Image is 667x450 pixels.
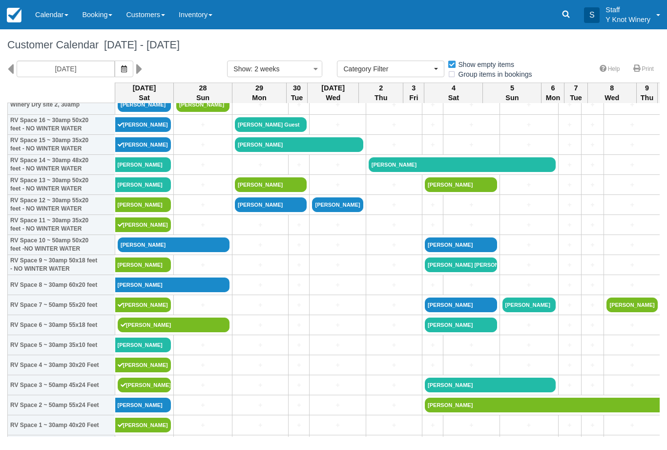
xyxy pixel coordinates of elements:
th: RV Space 13 ~ 30amp 50x20 feet - NO WINTER WATER [8,175,115,195]
a: + [561,380,579,390]
a: + [584,300,602,310]
a: + [561,120,579,130]
a: + [561,320,579,330]
a: + [369,360,419,370]
a: + [291,220,307,230]
a: [PERSON_NAME] [235,177,307,192]
th: 9 Thu [636,83,657,103]
a: [PERSON_NAME] [115,278,230,292]
a: + [561,420,579,430]
a: + [369,400,419,410]
a: + [176,360,229,370]
a: + [312,320,363,330]
th: 7 Tue [564,83,587,103]
a: + [425,140,440,150]
a: + [584,240,602,250]
a: + [291,160,307,170]
a: + [502,180,556,190]
th: [DATE] Sat [115,83,174,103]
a: + [291,240,307,250]
a: + [446,280,497,290]
a: + [561,220,579,230]
a: + [561,340,579,350]
a: + [606,100,657,110]
a: + [502,220,556,230]
a: + [235,100,286,110]
a: + [561,140,579,150]
th: 8 Wed [587,83,636,103]
a: + [176,140,229,150]
a: + [561,280,579,290]
a: [PERSON_NAME] [118,97,171,112]
a: + [446,360,497,370]
a: + [235,280,286,290]
a: + [176,400,229,410]
th: RV Space 2 ~ 50amp 55x24 Feet [8,395,115,415]
a: + [176,220,229,230]
a: + [312,300,363,310]
th: 30 Tue [287,83,308,103]
a: + [584,380,602,390]
a: + [446,220,497,230]
a: [PERSON_NAME] [115,137,171,152]
a: + [235,260,286,270]
span: Group items in bookings [447,70,540,77]
a: [PERSON_NAME] [115,117,171,132]
a: + [176,260,229,270]
a: + [176,200,229,210]
a: + [425,200,440,210]
a: + [312,260,363,270]
a: [PERSON_NAME] [PERSON_NAME] York [425,257,497,272]
a: + [312,400,363,410]
a: + [235,240,286,250]
a: + [369,180,419,190]
a: + [312,220,363,230]
a: + [584,420,602,430]
a: + [606,280,657,290]
a: + [502,320,556,330]
a: + [369,320,419,330]
th: RV Space 10 ~ 50amp 50x20 feet -NO WINTER WATER [8,235,115,255]
a: + [369,280,419,290]
a: + [561,200,579,210]
a: + [176,160,229,170]
a: + [235,300,286,310]
a: + [312,360,363,370]
a: + [235,320,286,330]
a: [PERSON_NAME] [425,298,497,312]
a: + [584,160,602,170]
a: + [561,100,579,110]
a: + [446,140,497,150]
a: + [176,300,229,310]
a: + [312,100,363,110]
th: RV Space 7 ~ 50amp 55x20 feet [8,295,115,315]
th: 2 Thu [359,83,403,103]
th: RV Space 16 ~ 30amp 50x20 feet - NO WINTER WATER [8,115,115,135]
a: + [291,100,307,110]
a: + [502,140,556,150]
a: + [235,420,286,430]
a: + [584,200,602,210]
a: + [606,200,657,210]
a: + [425,120,440,130]
a: [PERSON_NAME] [425,378,555,392]
th: RV Space 5 ~ 30amp 35x10 feet [8,335,115,355]
a: + [312,240,363,250]
a: [PERSON_NAME] [115,217,171,232]
a: + [312,120,363,130]
a: [PERSON_NAME] [115,298,171,312]
a: + [502,280,556,290]
a: + [584,180,602,190]
label: Show empty items [447,57,521,72]
th: 5 Sun [483,83,542,103]
a: + [561,180,579,190]
th: RV Space 4 ~ 30amp 30x20 Feet [8,355,115,375]
span: Show empty items [447,61,522,67]
a: + [606,360,657,370]
a: + [312,180,363,190]
a: + [446,120,497,130]
a: + [291,360,307,370]
a: + [606,380,657,390]
a: + [502,260,556,270]
a: + [369,220,419,230]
